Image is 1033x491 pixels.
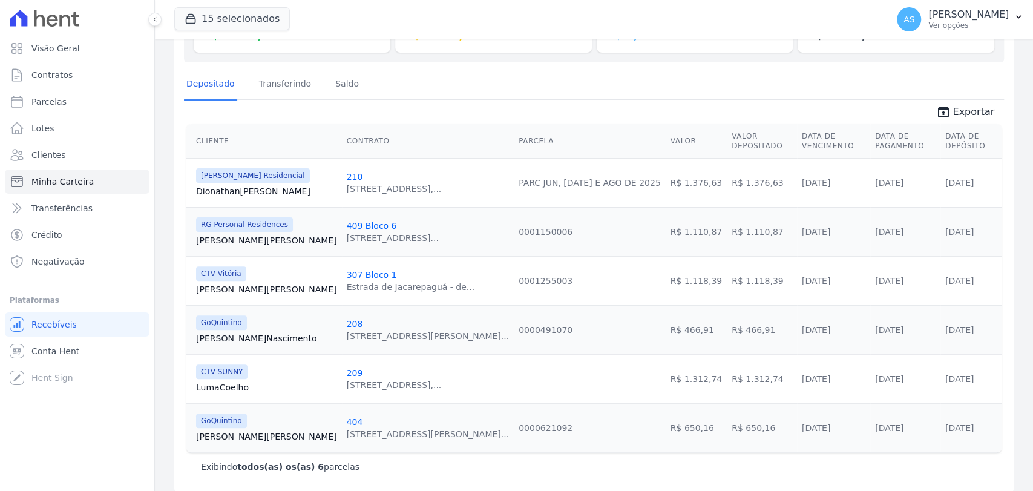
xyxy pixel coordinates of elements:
a: PARC JUN, [DATE] E AGO DE 2025 [519,178,661,188]
a: [DATE] [875,325,903,335]
a: [DATE] [802,276,830,286]
span: Exportar [953,105,994,119]
a: 307 Bloco 1 [347,270,397,280]
a: [DATE] [945,276,974,286]
td: R$ 1.376,63 [666,158,727,207]
a: 208 [347,319,363,329]
span: Minha Carteira [31,176,94,188]
td: R$ 650,16 [666,403,727,452]
a: 409 Bloco 6 [347,221,397,231]
th: Valor Depositado [727,124,797,159]
td: R$ 1.118,39 [727,256,797,305]
a: Transferindo [257,69,314,101]
p: Exibindo parcelas [201,461,359,473]
th: Cliente [186,124,342,159]
span: Lotes [31,122,54,134]
td: R$ 466,91 [666,305,727,354]
th: Valor [666,124,727,159]
td: R$ 1.312,74 [666,354,727,403]
a: 0000491070 [519,325,572,335]
span: Parcelas [31,96,67,108]
span: Contratos [31,69,73,81]
p: [PERSON_NAME] [928,8,1009,21]
span: CTV Vitória [196,266,246,281]
a: Saldo [333,69,361,101]
a: [DATE] [802,178,830,188]
a: [DATE] [945,325,974,335]
span: CTV SUNNY [196,364,248,379]
th: Parcela [514,124,666,159]
th: Data de Pagamento [870,124,940,159]
td: R$ 466,91 [727,305,797,354]
div: Estrada de Jacarepaguá - de... [347,281,474,293]
a: LumaCoelho [196,381,337,394]
a: 210 [347,172,363,182]
td: R$ 650,16 [727,403,797,452]
a: Clientes [5,143,149,167]
a: 0001255003 [519,276,572,286]
span: AS [903,15,914,24]
a: [DATE] [802,374,830,384]
a: Negativação [5,249,149,274]
a: [DATE] [802,423,830,433]
a: [DATE] [875,178,903,188]
a: 209 [347,368,363,378]
span: Crédito [31,229,62,241]
a: Recebíveis [5,312,149,337]
span: Clientes [31,149,65,161]
span: Transferências [31,202,93,214]
a: Parcelas [5,90,149,114]
a: [DATE] [945,423,974,433]
button: AS [PERSON_NAME] Ver opções [887,2,1033,36]
a: [DATE] [875,374,903,384]
div: [STREET_ADDRESS],... [347,379,442,391]
a: Transferências [5,196,149,220]
div: Plataformas [10,293,145,308]
a: [DATE] [875,423,903,433]
th: Data de Depósito [940,124,1002,159]
a: [PERSON_NAME][PERSON_NAME] [196,283,337,295]
span: GoQuintino [196,414,247,428]
p: Ver opções [928,21,1009,30]
a: [DATE] [875,276,903,286]
button: 15 selecionados [174,7,290,30]
b: todos(as) os(as) 6 [237,462,324,472]
span: Recebíveis [31,318,77,331]
span: Visão Geral [31,42,80,54]
a: 404 [347,417,363,427]
a: [PERSON_NAME][PERSON_NAME] [196,430,337,443]
span: GoQuintino [196,315,247,330]
a: Contratos [5,63,149,87]
span: Negativação [31,255,85,268]
td: R$ 1.312,74 [727,354,797,403]
th: Contrato [342,124,514,159]
a: [DATE] [802,325,830,335]
a: 0000621092 [519,423,572,433]
a: Depositado [184,69,237,101]
a: Crédito [5,223,149,247]
a: [DATE] [802,227,830,237]
div: [STREET_ADDRESS]... [347,232,439,244]
div: [STREET_ADDRESS],... [347,183,442,195]
a: 0001150006 [519,227,572,237]
a: Conta Hent [5,339,149,363]
a: Lotes [5,116,149,140]
span: [PERSON_NAME] Residencial [196,168,310,183]
a: [DATE] [945,374,974,384]
a: Visão Geral [5,36,149,61]
a: [DATE] [875,227,903,237]
td: R$ 1.110,87 [727,207,797,256]
div: [STREET_ADDRESS][PERSON_NAME]... [347,428,509,440]
td: R$ 1.376,63 [727,158,797,207]
i: unarchive [936,105,950,119]
div: [STREET_ADDRESS][PERSON_NAME]... [347,330,509,342]
td: R$ 1.110,87 [666,207,727,256]
th: Data de Vencimento [797,124,870,159]
a: [DATE] [945,178,974,188]
span: RG Personal Residences [196,217,293,232]
a: unarchive Exportar [926,105,1004,122]
a: Dionathan[PERSON_NAME] [196,185,337,197]
a: Minha Carteira [5,170,149,194]
a: [PERSON_NAME]Nascimento [196,332,337,344]
a: [DATE] [945,227,974,237]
